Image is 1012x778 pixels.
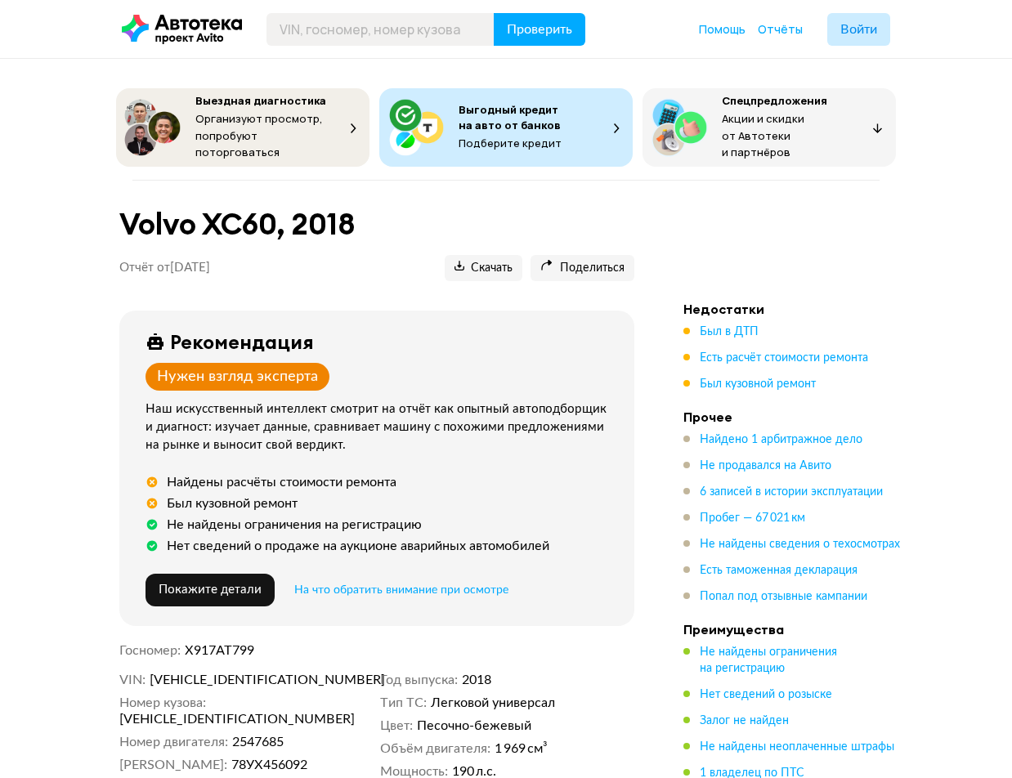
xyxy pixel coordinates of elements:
input: VIN, госномер, номер кузова [266,13,495,46]
span: Песочно-бежевый [417,718,531,734]
div: Найдены расчёты стоимости ремонта [167,474,396,490]
span: Нет сведений о розыске [700,689,832,700]
span: Пробег — 67 021 км [700,512,805,524]
h4: Недостатки [683,301,912,317]
span: Не найдены ограничения на регистрацию [700,646,837,674]
dt: Номер двигателя [119,734,228,750]
span: Залог не найден [700,715,789,727]
span: Организуют просмотр, попробуют поторговаться [195,111,323,159]
span: Помощь [699,21,746,37]
div: Наш искусственный интеллект смотрит на отчёт как опытный автоподборщик и диагност: изучает данные... [146,400,615,454]
dt: Номер кузова [119,695,206,711]
span: Войти [840,23,877,36]
span: Был в ДТП [700,326,759,338]
span: Есть таможенная декларация [700,565,858,576]
span: Выездная диагностика [195,93,326,108]
span: Легковой универсал [431,695,555,711]
span: Не найдены неоплаченные штрафы [700,741,894,753]
span: [VEHICLE_IDENTIFICATION_NUMBER] [150,672,338,688]
div: Нужен взгляд эксперта [157,368,318,386]
button: Поделиться [531,255,634,281]
span: 2018 [462,672,491,688]
button: Войти [827,13,890,46]
button: Скачать [445,255,522,281]
span: Не продавался на Авито [700,460,831,472]
span: Скачать [455,261,513,276]
span: На что обратить внимание при осмотре [294,584,508,596]
span: Есть расчёт стоимости ремонта [700,352,868,364]
button: Выездная диагностикаОрганизуют просмотр, попробуют поторговаться [116,88,369,167]
span: 6 записей в истории эксплуатации [700,486,883,498]
span: Спецпредложения [722,93,827,108]
span: [VEHICLE_IDENTIFICATION_NUMBER] [119,711,307,727]
h1: Volvo XC60, 2018 [119,207,634,242]
button: Выгодный кредит на авто от банковПодберите кредит [379,88,633,167]
span: Подберите кредит [459,136,562,150]
span: 2547685 [232,734,284,750]
span: Покажите детали [159,583,262,596]
button: Покажите детали [146,574,275,606]
span: Акции и скидки от Автотеки и партнёров [722,111,804,159]
span: 1 969 см³ [495,740,548,757]
a: Отчёты [758,21,803,38]
div: Рекомендация [170,330,314,353]
span: Х917АТ799 [185,644,254,657]
h4: Преимущества [683,621,912,637]
dt: Госномер [119,642,181,659]
span: 78УХ456092 [231,757,307,773]
span: Отчёты [758,21,803,37]
button: Проверить [494,13,585,46]
div: Был кузовной ремонт [167,495,298,512]
dt: Объём двигателя [380,740,490,757]
a: Помощь [699,21,746,38]
span: Выгодный кредит на авто от банков [459,102,561,132]
dt: [PERSON_NAME] [119,757,227,773]
span: Поделиться [540,261,625,276]
span: Попал под отзывные кампании [700,591,867,602]
span: Не найдены сведения о техосмотрах [700,539,900,550]
div: Не найдены ограничения на регистрацию [167,516,422,533]
div: Нет сведений о продаже на аукционе аварийных автомобилей [167,538,549,554]
h4: Прочее [683,409,912,425]
p: Отчёт от [DATE] [119,260,210,276]
dt: Год выпуска [380,672,458,688]
span: Найдено 1 арбитражное дело [700,434,862,445]
dt: VIN [119,672,146,688]
button: СпецпредложенияАкции и скидки от Автотеки и партнёров [643,88,896,167]
dt: Тип ТС [380,695,427,711]
span: Проверить [507,23,572,36]
dt: Цвет [380,718,413,734]
span: Был кузовной ремонт [700,378,816,390]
